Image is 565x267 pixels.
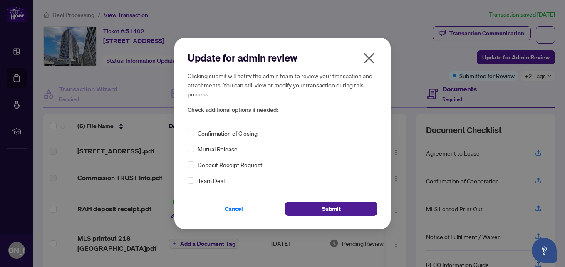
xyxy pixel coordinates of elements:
[198,160,263,169] span: Deposit Receipt Request
[198,176,225,185] span: Team Deal
[285,202,377,216] button: Submit
[198,129,258,138] span: Confirmation of Closing
[188,51,377,64] h2: Update for admin review
[362,52,376,65] span: close
[188,71,377,99] h5: Clicking submit will notify the admin team to review your transaction and attachments. You can st...
[225,202,243,215] span: Cancel
[188,105,377,115] span: Check additional options if needed:
[198,144,238,153] span: Mutual Release
[322,202,341,215] span: Submit
[532,238,557,263] button: Open asap
[188,202,280,216] button: Cancel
